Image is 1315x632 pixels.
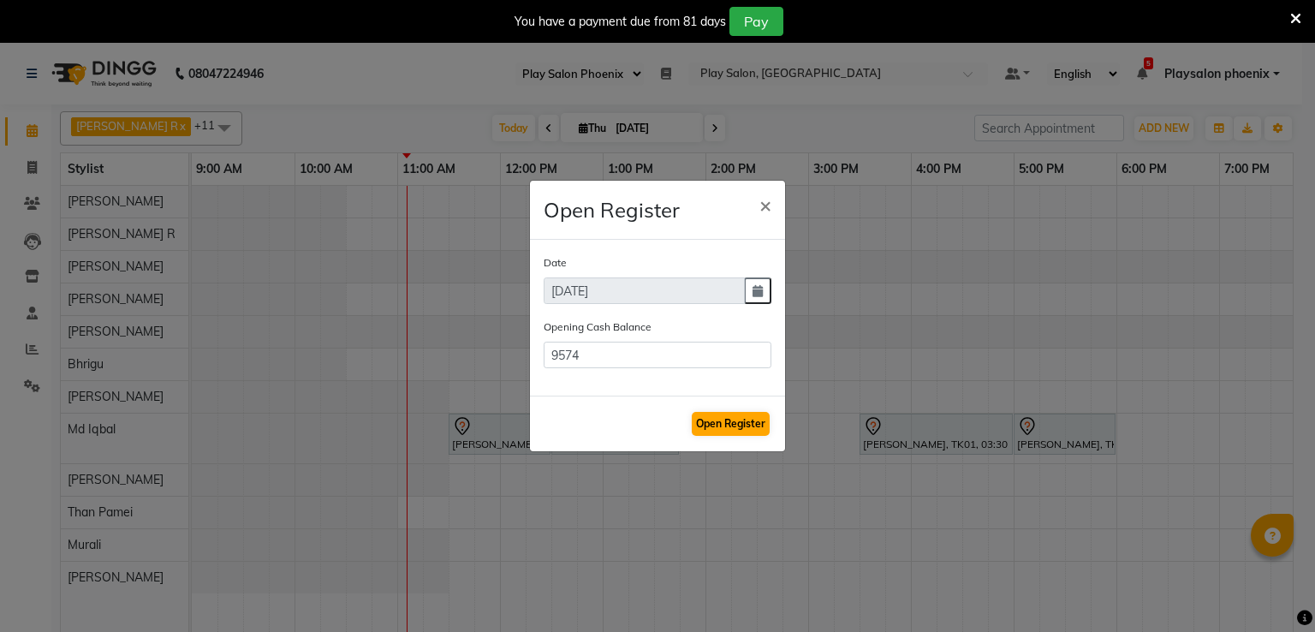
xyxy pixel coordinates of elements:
button: Pay [729,7,783,36]
h4: Open Register [544,194,680,225]
input: Amount [544,342,771,368]
div: You have a payment due from 81 days [515,13,726,31]
button: Open Register [692,412,770,436]
span: × [759,192,771,218]
label: Opening Cash Balance [544,319,652,335]
button: Close [746,181,785,229]
label: Date [544,255,567,271]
